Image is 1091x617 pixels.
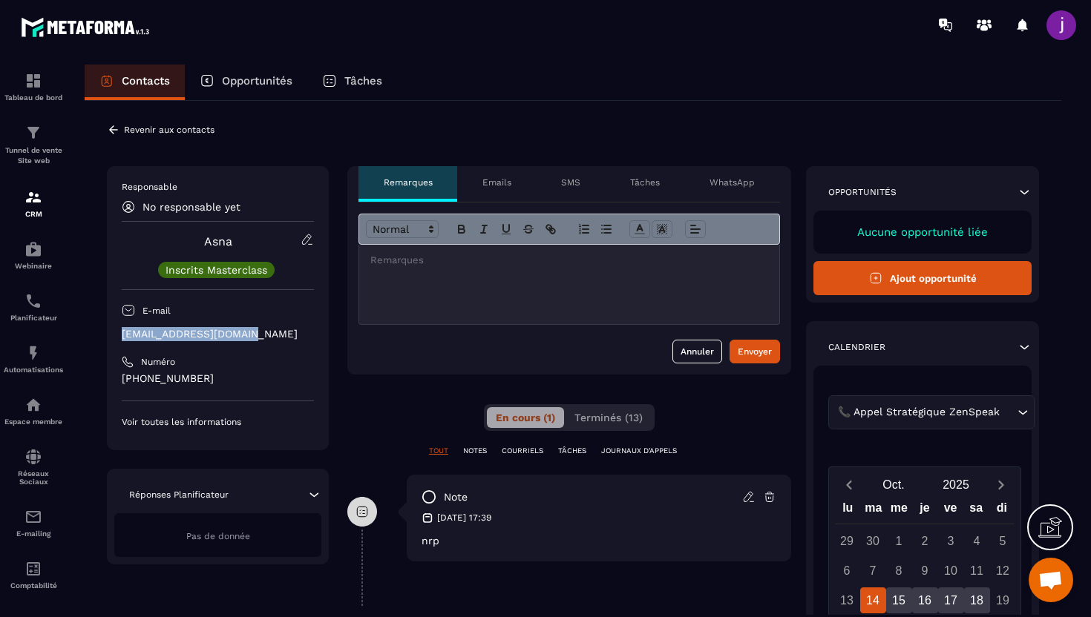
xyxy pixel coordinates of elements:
button: En cours (1) [487,407,564,428]
img: formation [24,72,42,90]
button: Ajout opportunité [813,261,1032,295]
button: Annuler [672,340,722,363]
p: [DATE] 17:39 [437,512,491,524]
div: Ouvrir le chat [1029,558,1073,602]
p: COURRIELS [502,446,543,456]
p: Opportunités [828,186,897,198]
div: 29 [834,528,860,554]
img: automations [24,240,42,258]
p: Opportunités [222,74,292,88]
button: Open years overlay [925,472,987,498]
a: automationsautomationsWebinaire [4,229,63,281]
div: ma [861,498,887,524]
button: Previous month [835,475,862,495]
p: WhatsApp [710,176,755,188]
p: Automatisations [4,366,63,374]
p: Aucune opportunité liée [828,225,1017,239]
img: accountant [24,560,42,578]
img: formation [24,188,42,206]
a: Tâches [307,65,397,100]
div: 14 [860,587,886,613]
p: Contacts [122,74,170,88]
button: Envoyer [730,340,780,363]
div: Envoyer [738,344,772,359]
p: Numéro [141,356,175,368]
div: sa [963,498,989,524]
a: automationsautomationsAutomatisations [4,333,63,385]
a: Opportunités [185,65,307,100]
p: Calendrier [828,341,885,353]
div: 7 [860,558,886,584]
a: social-networksocial-networkRéseaux Sociaux [4,437,63,497]
div: 17 [938,587,964,613]
span: 📞 Appel Stratégique ZenSpeak [834,404,1003,420]
p: Inscrits Masterclass [166,265,267,275]
div: Search for option [828,395,1035,429]
p: Revenir aux contacts [124,125,214,135]
span: Terminés (13) [574,412,643,423]
div: 13 [834,587,860,613]
button: Terminés (13) [566,407,652,428]
img: formation [24,124,42,142]
a: schedulerschedulerPlanificateur [4,281,63,333]
div: 10 [938,558,964,584]
img: email [24,508,42,526]
p: Réponses Planificateur [129,489,229,501]
div: 15 [886,587,912,613]
div: je [912,498,938,524]
p: NOTES [463,446,487,456]
div: 18 [964,587,990,613]
p: Comptabilité [4,581,63,590]
p: Tâches [630,176,660,188]
a: Asna [204,234,232,248]
p: Voir toutes les informations [122,416,314,428]
p: nrp [422,535,776,547]
div: 2 [912,528,938,554]
p: No responsable yet [142,201,240,213]
p: Tableau de bord [4,93,63,102]
p: Tunnel de vente Site web [4,145,63,166]
div: 8 [886,558,912,584]
div: lu [835,498,861,524]
p: E-mail [142,305,171,317]
img: social-network [24,448,42,466]
p: SMS [561,176,580,188]
p: JOURNAUX D'APPELS [601,446,677,456]
a: Contacts [85,65,185,100]
div: 19 [990,587,1016,613]
a: formationformationCRM [4,177,63,229]
a: accountantaccountantComptabilité [4,549,63,601]
input: Search for option [1003,404,1014,420]
p: Planificateur [4,314,63,322]
p: Remarques [384,176,433,188]
div: 16 [912,587,938,613]
div: 30 [860,528,886,554]
p: Tâches [344,74,382,88]
p: TOUT [429,446,448,456]
img: automations [24,396,42,414]
p: Responsable [122,181,314,193]
p: [PHONE_NUMBER] [122,372,314,386]
div: 3 [938,528,964,554]
p: E-mailing [4,529,63,538]
button: Open months overlay [862,472,925,498]
p: Webinaire [4,262,63,270]
p: [EMAIL_ADDRESS][DOMAIN_NAME] [122,327,314,341]
p: Réseaux Sociaux [4,469,63,486]
img: logo [21,13,154,41]
a: emailemailE-mailing [4,497,63,549]
div: 1 [886,528,912,554]
div: 9 [912,558,938,584]
a: formationformationTableau de bord [4,61,63,113]
span: Pas de donnée [186,531,250,541]
div: ve [937,498,963,524]
div: 4 [964,528,990,554]
div: 6 [834,558,860,584]
a: automationsautomationsEspace membre [4,385,63,437]
p: TÂCHES [558,446,586,456]
div: 11 [964,558,990,584]
p: Espace membre [4,418,63,426]
img: scheduler [24,292,42,310]
p: Emails [482,176,511,188]
a: formationformationTunnel de vente Site web [4,113,63,177]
